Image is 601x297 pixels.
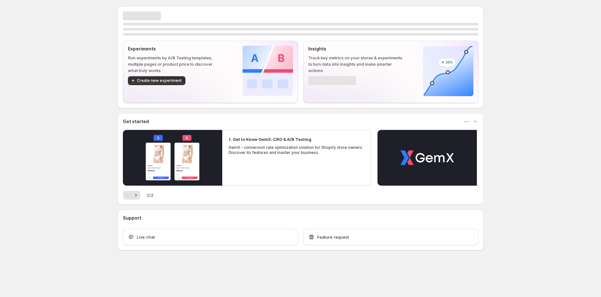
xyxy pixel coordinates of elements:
button: Play video [123,130,222,186]
span: Live chat [137,234,155,240]
p: Experiments [128,46,222,52]
h3: Support [123,215,141,221]
nav: Pagination [123,191,140,200]
h2: 1. Get to Know GemX: CRO & A/B Testing [229,136,311,142]
img: Experiments [243,46,293,96]
button: Create new experiment [128,76,185,85]
p: Run experiments by A/B Testing templates, multiple pages or product price to discover what truly ... [128,55,222,74]
img: Insights [423,46,473,96]
p: GemX - conversion rate optimization solution for Shopify store owners. Discover its features and ... [229,145,365,155]
p: Track key metrics on your stores & experiments to turn data into insights and make smarter actions [308,55,403,74]
button: Play video [377,130,477,186]
span: 1 / 2 [147,192,153,198]
h3: Get started [123,118,149,125]
span: Create new experiment [137,78,182,83]
p: Insights [308,46,403,52]
span: Feature request [317,234,349,240]
button: Next [131,191,140,200]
